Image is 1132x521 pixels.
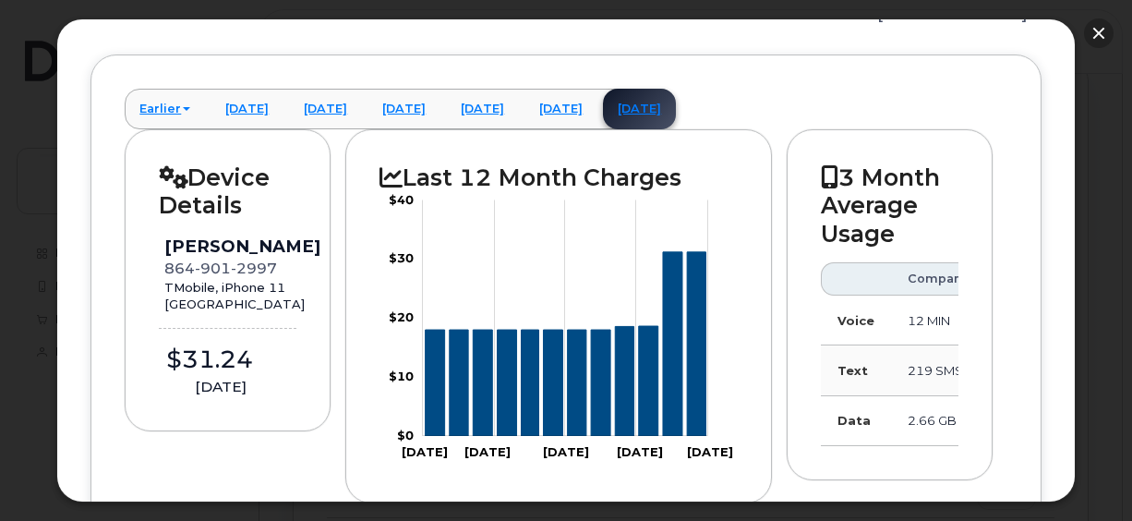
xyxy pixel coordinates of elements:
tspan: [DATE] [402,443,448,458]
tspan: [DATE] [465,443,512,458]
g: Series [426,252,706,436]
td: 12 MIN [891,296,985,345]
h2: Last 12 Month Charges [379,164,738,191]
tspan: [DATE] [617,443,663,458]
tspan: $40 [389,191,414,206]
tspan: $30 [389,250,414,265]
strong: Text [837,363,868,378]
strong: Data [837,413,871,428]
strong: Voice [837,313,874,328]
td: 219 SMS [891,345,985,395]
tspan: $20 [389,309,414,324]
th: Company [891,262,985,296]
h2: 3 Month Average Usage [821,164,958,248]
iframe: Messenger Launcher [1052,441,1118,507]
tspan: $0 [397,427,414,442]
td: 2.66 GB [891,396,985,446]
tspan: [DATE] [687,443,733,458]
tspan: $10 [389,369,414,383]
g: Chart [389,191,733,458]
tspan: [DATE] [543,443,589,458]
